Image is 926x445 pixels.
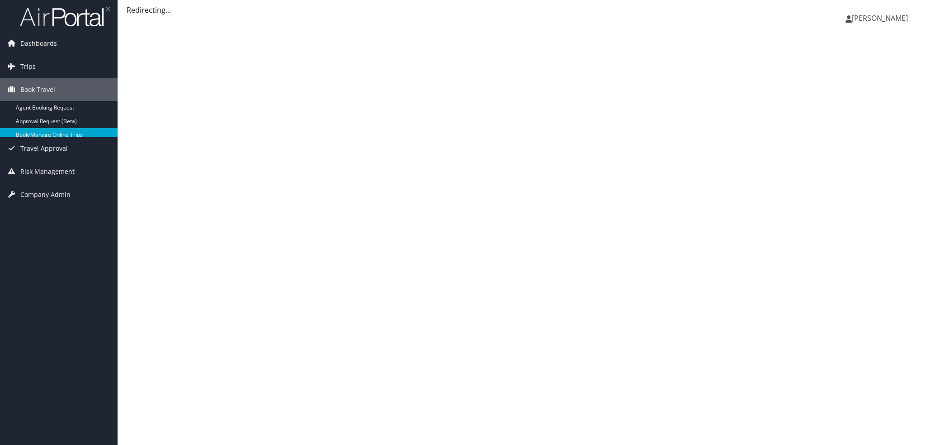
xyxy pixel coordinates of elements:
span: Risk Management [20,160,75,183]
a: [PERSON_NAME] [846,5,917,32]
span: [PERSON_NAME] [852,13,908,23]
div: Redirecting... [127,5,917,15]
span: Company Admin [20,183,71,206]
img: airportal-logo.png [20,6,110,27]
span: Travel Approval [20,137,68,160]
span: Book Travel [20,78,55,101]
span: Trips [20,55,36,78]
span: Dashboards [20,32,57,55]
